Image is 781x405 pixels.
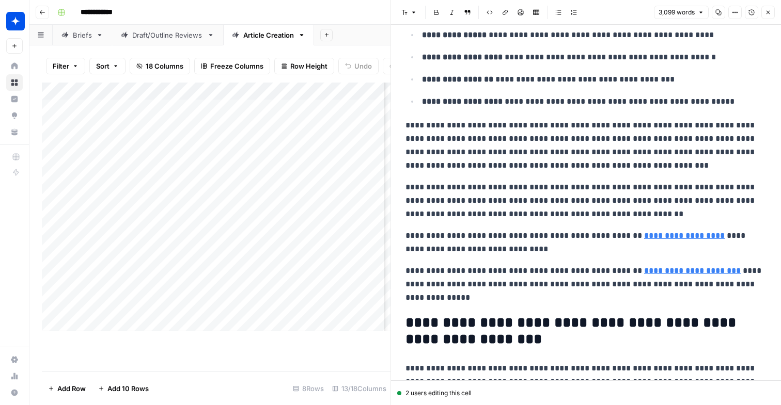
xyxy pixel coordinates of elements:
span: Undo [354,61,372,71]
span: 3,099 words [659,8,695,17]
span: Add Row [57,383,86,394]
div: Briefs [73,30,92,40]
a: Settings [6,351,23,368]
div: 8 Rows [289,380,328,397]
div: Article Creation [243,30,294,40]
button: Sort [89,58,126,74]
span: Filter [53,61,69,71]
button: Undo [338,58,379,74]
a: Browse [6,74,23,91]
a: Article Creation [223,25,314,45]
a: Briefs [53,25,112,45]
button: 18 Columns [130,58,190,74]
a: Usage [6,368,23,384]
span: 18 Columns [146,61,183,71]
div: Draft/Outline Reviews [132,30,203,40]
div: 13/18 Columns [328,380,390,397]
button: Help + Support [6,384,23,401]
div: 2 users editing this cell [397,388,775,398]
span: Sort [96,61,110,71]
a: Opportunities [6,107,23,124]
button: Freeze Columns [194,58,270,74]
button: 3,099 words [654,6,709,19]
span: Freeze Columns [210,61,263,71]
span: Row Height [290,61,327,71]
button: Filter [46,58,85,74]
button: Add 10 Rows [92,380,155,397]
img: Wiz Logo [6,12,25,30]
a: Home [6,58,23,74]
button: Add Row [42,380,92,397]
a: Your Data [6,124,23,140]
span: Add 10 Rows [107,383,149,394]
a: Draft/Outline Reviews [112,25,223,45]
button: Row Height [274,58,334,74]
button: Workspace: Wiz [6,8,23,34]
a: Insights [6,91,23,107]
